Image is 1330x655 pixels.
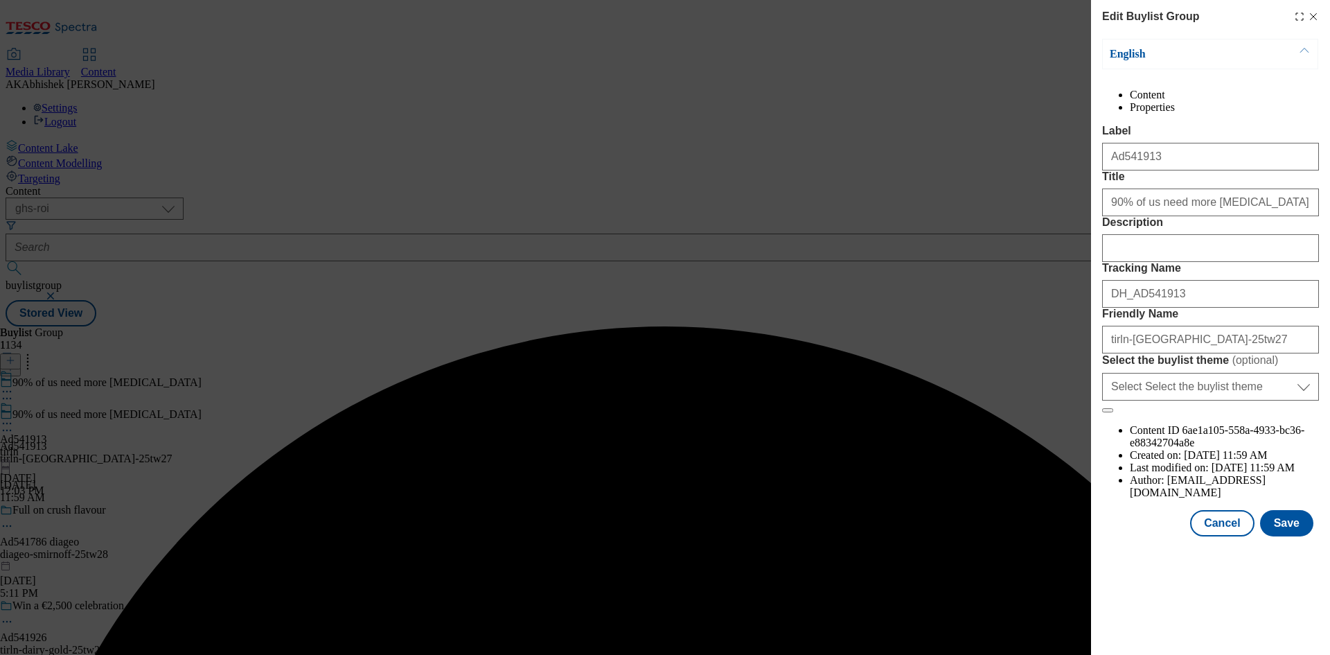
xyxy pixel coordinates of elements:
[1102,125,1319,137] label: Label
[1102,262,1319,274] label: Tracking Name
[1102,326,1319,353] input: Enter Friendly Name
[1102,234,1319,262] input: Enter Description
[1102,143,1319,171] input: Enter Label
[1102,353,1319,367] label: Select the buylist theme
[1130,474,1319,499] li: Author:
[1232,354,1279,366] span: ( optional )
[1130,89,1319,101] li: Content
[1130,424,1319,449] li: Content ID
[1130,424,1304,448] span: 6ae1a105-558a-4933-bc36-e88342704a8e
[1190,510,1254,536] button: Cancel
[1102,216,1319,229] label: Description
[1260,510,1313,536] button: Save
[1184,449,1267,461] span: [DATE] 11:59 AM
[1102,8,1199,25] h4: Edit Buylist Group
[1102,280,1319,308] input: Enter Tracking Name
[1102,171,1319,183] label: Title
[1102,308,1319,320] label: Friendly Name
[1130,474,1266,498] span: [EMAIL_ADDRESS][DOMAIN_NAME]
[1212,462,1295,473] span: [DATE] 11:59 AM
[1130,449,1319,462] li: Created on:
[1130,101,1319,114] li: Properties
[1102,189,1319,216] input: Enter Title
[1130,462,1319,474] li: Last modified on:
[1110,47,1255,61] p: English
